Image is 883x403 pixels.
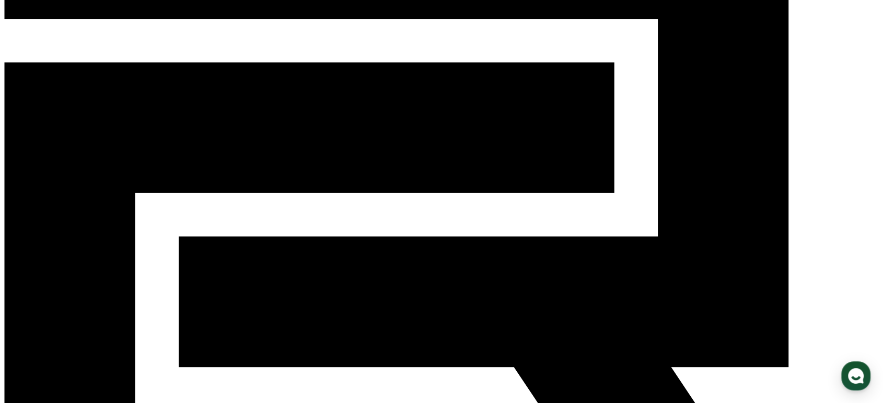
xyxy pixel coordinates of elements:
[161,332,174,340] span: 설정
[96,333,108,341] span: 대화
[33,332,39,340] span: 홈
[135,316,201,342] a: 설정
[3,316,69,342] a: 홈
[69,316,135,342] a: 대화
